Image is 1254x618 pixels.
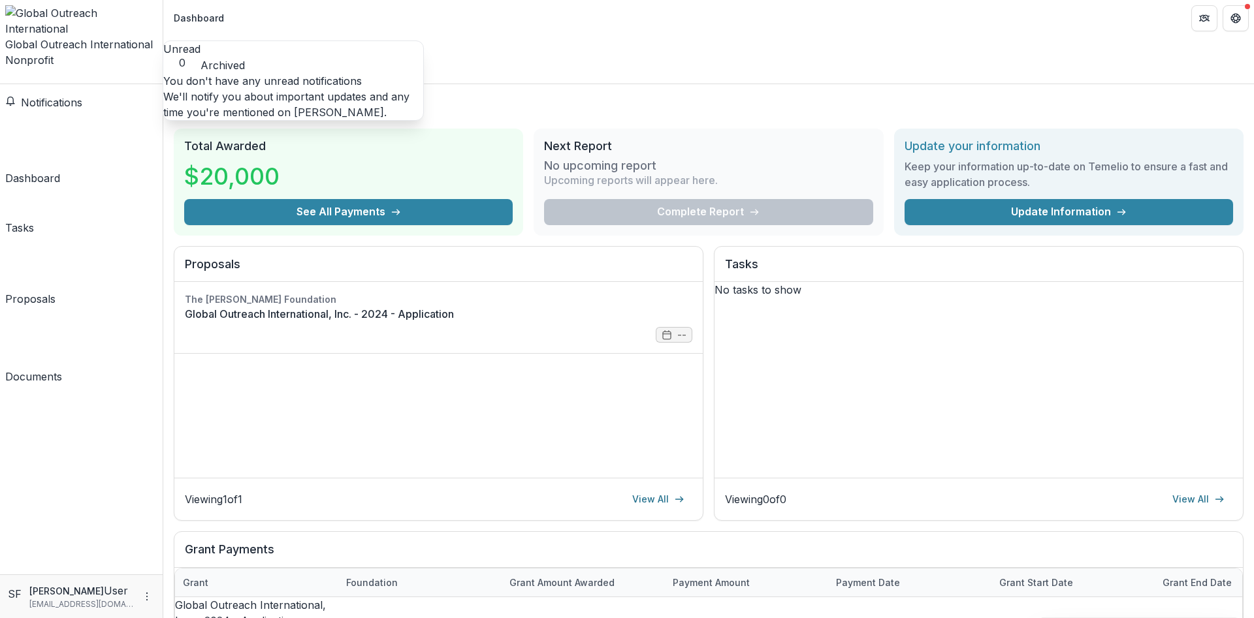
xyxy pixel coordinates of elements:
[184,139,513,153] h2: Total Awarded
[665,576,758,589] div: Payment Amount
[338,576,406,589] div: Foundation
[665,568,828,596] div: Payment Amount
[5,54,54,67] span: Nonprofit
[828,576,908,589] div: Payment date
[828,568,991,596] div: Payment date
[8,586,24,602] div: Stephanie Folkmann
[175,568,338,596] div: Grant
[991,576,1081,589] div: Grant start date
[29,584,104,598] p: [PERSON_NAME]
[715,282,1243,298] p: No tasks to show
[1165,489,1232,510] a: View All
[5,369,62,384] div: Documents
[544,172,718,188] p: Upcoming reports will appear here.
[175,576,216,589] div: Grant
[338,568,502,596] div: Foundation
[163,73,423,89] p: You don't have any unread notifications
[5,241,56,307] a: Proposals
[185,542,1232,567] h2: Grant Payments
[502,568,665,596] div: Grant amount awarded
[104,583,128,598] p: User
[5,37,157,52] div: Global Outreach International
[725,257,1232,282] h2: Tasks
[174,95,1244,118] h1: Dashboard
[174,11,224,25] div: Dashboard
[5,95,82,110] button: Notifications
[184,159,280,194] h3: $20,000
[502,576,622,589] div: Grant amount awarded
[725,491,786,507] p: Viewing 0 of 0
[185,257,692,282] h2: Proposals
[29,598,134,610] p: [EMAIL_ADDRESS][DOMAIN_NAME]
[544,159,656,173] h3: No upcoming report
[185,491,242,507] p: Viewing 1 of 1
[139,589,155,604] button: More
[5,116,60,186] a: Dashboard
[5,170,60,186] div: Dashboard
[5,5,157,37] img: Global Outreach International
[5,312,62,384] a: Documents
[1223,5,1249,31] button: Get Help
[169,8,229,27] nav: breadcrumb
[5,191,34,236] a: Tasks
[991,568,1155,596] div: Grant start date
[185,306,692,322] a: Global Outreach International, Inc. - 2024 - Application
[544,139,873,153] h2: Next Report
[1155,576,1240,589] div: Grant end date
[184,199,513,225] button: See All Payments
[905,139,1233,153] h2: Update your information
[905,159,1233,190] h3: Keep your information up-to-date on Temelio to ensure a fast and easy application process.
[1191,5,1217,31] button: Partners
[163,89,423,120] p: We'll notify you about important updates and any time you're mentioned on [PERSON_NAME].
[5,291,56,307] div: Proposals
[905,199,1233,225] a: Update Information
[624,489,692,510] a: View All
[21,96,82,109] span: Notifications
[5,220,34,236] div: Tasks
